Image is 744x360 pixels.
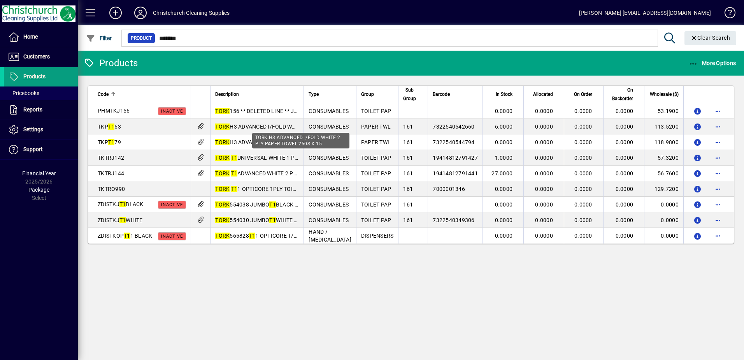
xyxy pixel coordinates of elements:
button: More options [712,229,724,242]
em: TORK [215,233,230,239]
span: TKTRJ144 [98,170,124,176]
span: Product [131,34,152,42]
span: Allocated [533,90,553,99]
span: 0.0000 [616,186,633,192]
span: 156 ** DELETED LINE ** JUMBO PREMIUM EXTRA SOFT WHITE 2 PLY T/ROLL 270M [215,108,444,114]
span: Package [28,187,49,193]
span: 1 OPTICORE 1PLY TOILET ROLLS 178M X 36S [215,186,352,192]
span: Home [23,34,38,40]
span: 27.0000 [491,170,512,176]
span: Wholesale ($) [650,90,679,99]
span: 19414812791441 [433,170,478,176]
span: 1.0000 [495,155,513,161]
td: 53.1900 [644,103,683,119]
span: 0.0000 [574,139,592,145]
span: On Backorder [608,86,633,103]
span: 161 [403,186,413,192]
span: HAND / [MEDICAL_DATA] [309,229,351,243]
button: Add [103,6,128,20]
span: ZDISTKJ WHITE [98,217,143,223]
a: Pricebooks [4,86,78,100]
div: Allocated [528,90,560,99]
em: TORK [215,124,230,130]
span: Sub Group [403,86,416,103]
span: Code [98,90,109,99]
em: TORK [215,217,230,223]
span: 6.0000 [495,124,513,130]
a: Customers [4,47,78,67]
em: TORK [215,108,230,114]
span: 7000001346 [433,186,465,192]
div: Christchurch Cleaning Supplies [153,7,230,19]
span: TOILET PAP [361,201,391,208]
span: Filter [86,35,112,41]
em: TORK [215,186,230,192]
span: 7322540349306 [433,217,474,223]
div: TORK H3 ADVANCED I/FOLD WHITE 2 PLY PAPER TOWEL 250S X 15 [252,133,349,148]
em: T1 [269,201,276,208]
span: Customers [23,53,50,60]
span: 0.0000 [616,155,633,161]
span: 0.0000 [535,233,553,239]
span: H3 ADVANCED I/FOLD WHITE 2 PLY PAPER TOWEL 250S X 15 [215,124,384,130]
span: Inactive [161,109,183,114]
button: More options [712,120,724,133]
span: 0.0000 [535,139,553,145]
button: More options [712,152,724,164]
span: Description [215,90,239,99]
span: 161 [403,124,413,130]
span: 0.0000 [616,233,633,239]
span: 0.0000 [616,201,633,208]
a: Support [4,140,78,159]
span: Clear Search [691,35,730,41]
span: TKP 79 [98,139,121,145]
span: TKTRO990 [98,186,125,192]
span: Products [23,73,46,79]
button: More options [712,183,724,195]
span: ZDISTKOP 1 BLACK [98,233,152,239]
button: More options [712,105,724,117]
div: Code [98,90,186,99]
span: 161 [403,170,413,176]
span: Group [361,90,374,99]
button: More options [712,136,724,148]
div: Barcode [433,90,478,99]
span: H3 ADVANCED I/FOLD GREEN 2 PLY PAPER TOWEL 250S X 15 [215,139,385,145]
em: T1 [119,201,126,207]
span: 161 [403,201,413,208]
em: T1 [249,233,256,239]
div: Description [215,90,299,99]
span: ADVANCED WHITE 2 PLY JUMBO TOILET ROLLS 320M X 9CM X 6S [215,170,404,176]
div: On Backorder [608,86,640,103]
span: More Options [689,60,736,66]
button: More options [712,167,724,180]
span: Support [23,146,43,152]
span: Pricebooks [8,90,39,96]
span: Barcode [433,90,450,99]
span: 161 [403,217,413,223]
div: Sub Group [403,86,423,103]
td: 56.7600 [644,166,683,181]
span: UNIVERSAL WHITE 1 PLY JUMBO TOILET ROLLS 650M X 9CM X 6S [215,155,405,161]
span: CONSUMABLES [309,155,349,161]
span: 565828 1 OPTICORE T/ROLL BLACK DISPENSER FOL [215,233,368,239]
span: On Order [574,90,592,99]
span: 19414812791427 [433,155,478,161]
span: In Stock [496,90,512,99]
span: Settings [23,126,43,132]
div: Type [309,90,351,99]
td: 118.9800 [644,134,683,150]
span: 0.0000 [535,217,553,223]
span: 161 [403,139,413,145]
span: 161 [403,155,413,161]
em: T1 [231,186,238,192]
span: 0.0000 [574,124,592,130]
span: TOILET PAP [361,108,391,114]
span: CONSUMABLES [309,201,349,208]
span: 0.0000 [535,186,553,192]
span: 0.0000 [535,124,553,130]
span: 554030 JUMBO WHITE TOILET ROLL DISPENSER FOL - 554030 (TR:142, 144) [215,217,428,223]
a: Home [4,27,78,47]
span: TKP 63 [98,124,121,130]
span: Inactive [161,234,183,239]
